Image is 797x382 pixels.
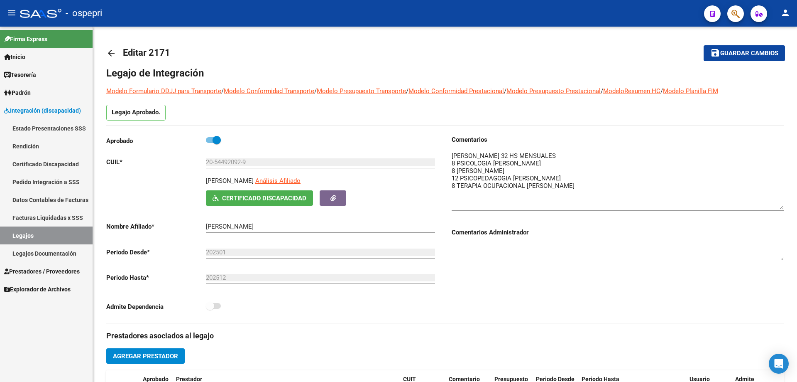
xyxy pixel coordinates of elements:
[4,35,47,44] span: Firma Express
[7,8,17,18] mat-icon: menu
[106,67,784,80] h1: Legajo de Integración
[106,87,221,95] a: Modelo Formulario DDJJ para Transporte
[106,105,166,121] p: Legajo Aprobado.
[704,45,785,61] button: Guardar cambios
[4,70,36,79] span: Tesorería
[317,87,406,95] a: Modelo Presupuesto Transporte
[66,4,102,22] span: - ospepri
[123,47,170,58] span: Editar 2171
[720,50,778,57] span: Guardar cambios
[206,190,313,206] button: Certificado Discapacidad
[106,302,206,311] p: Admite Dependencia
[663,87,718,95] a: Modelo Planilla FIM
[452,135,784,144] h3: Comentarios
[106,136,206,145] p: Aprobado
[106,158,206,167] p: CUIL
[106,48,116,58] mat-icon: arrow_back
[106,222,206,231] p: Nombre Afiliado
[4,267,80,276] span: Prestadores / Proveedores
[780,8,790,18] mat-icon: person
[506,87,601,95] a: Modelo Presupuesto Prestacional
[769,354,789,374] div: Open Intercom Messenger
[206,176,254,185] p: [PERSON_NAME]
[4,106,81,115] span: Integración (discapacidad)
[106,273,206,282] p: Periodo Hasta
[710,48,720,58] mat-icon: save
[4,88,31,97] span: Padrón
[452,228,784,237] h3: Comentarios Administrador
[106,348,185,364] button: Agregar Prestador
[603,87,660,95] a: ModeloResumen HC
[4,52,25,62] span: Inicio
[224,87,314,95] a: Modelo Conformidad Transporte
[408,87,504,95] a: Modelo Conformidad Prestacional
[106,330,784,342] h3: Prestadores asociados al legajo
[113,352,178,360] span: Agregar Prestador
[106,248,206,257] p: Periodo Desde
[4,285,71,294] span: Explorador de Archivos
[255,177,301,185] span: Análisis Afiliado
[222,195,306,202] span: Certificado Discapacidad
